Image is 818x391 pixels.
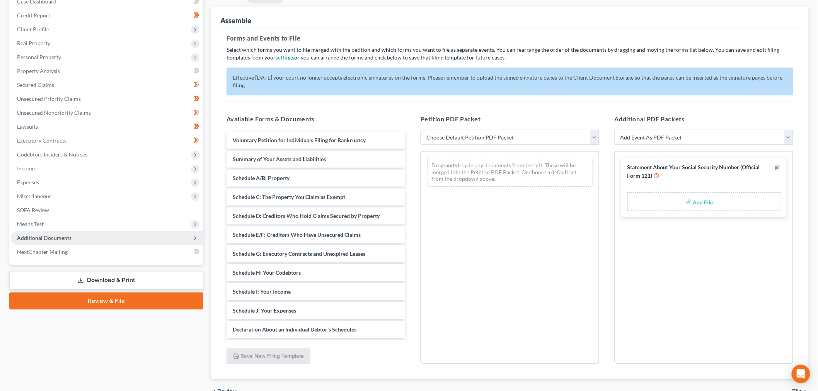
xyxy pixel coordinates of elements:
span: Additional Documents [17,235,72,241]
span: Lawsuits [17,123,38,130]
p: Select which forms you want to file merged with the petition and which forms you want to file as ... [227,46,793,61]
button: Save New Filing Template [227,348,310,365]
a: Download & Print [9,271,203,289]
a: Property Analysis [11,64,203,78]
h5: Available Forms & Documents [227,114,405,124]
a: Unsecured Nonpriority Claims [11,106,203,120]
span: Summary of Your Assets and Liabilities [233,156,326,162]
span: Codebtors Insiders & Notices [17,151,87,158]
a: Executory Contracts [11,134,203,148]
a: Review & File [9,292,203,309]
span: Property Analysis [17,68,60,74]
span: Executory Contracts [17,137,66,144]
span: Unsecured Nonpriority Claims [17,109,91,116]
span: Schedule E/F: Creditors Who Have Unsecured Claims [233,231,361,238]
h5: Forms and Events to File [227,34,793,43]
div: Assemble [220,16,251,25]
span: Expenses [17,179,39,185]
div: Drag-and-drop in any documents from the left. These will be merged into the Petition PDF Packet. ... [427,158,593,187]
a: NextChapter Mailing [11,245,203,259]
a: Credit Report [11,8,203,22]
a: SOFA Review [11,203,203,217]
span: Schedule H: Your Codebtors [233,269,301,276]
span: NextChapter Mailing [17,248,68,255]
a: Unsecured Priority Claims [11,92,203,106]
span: Schedule A/B: Property [233,175,290,181]
span: Secured Claims [17,82,54,88]
a: Secured Claims [11,78,203,92]
span: Schedule C: The Property You Claim as Exempt [233,194,345,200]
span: SOFA Review [17,207,49,213]
span: Declaration About an Individual Debtor's Schedules [233,326,356,333]
div: Open Intercom Messenger [792,365,810,383]
span: Unsecured Priority Claims [17,95,81,102]
span: Means Test [17,221,44,227]
a: settings [276,54,294,61]
span: Personal Property [17,54,61,60]
span: Credit Report [17,12,50,19]
a: Lawsuits [11,120,203,134]
h5: Additional PDF Packets [615,114,793,124]
p: Effective [DATE] your court no longer accepts electronic signatures on the forms. Please remember... [227,68,793,95]
span: Petition PDF Packet [421,115,481,122]
span: Miscellaneous [17,193,51,199]
span: Schedule D: Creditors Who Hold Claims Secured by Property [233,212,380,219]
span: Voluntary Petition for Individuals Filing for Bankruptcy [233,137,366,143]
span: Client Profile [17,26,49,32]
span: Real Property [17,40,50,46]
span: Statement About Your Social Security Number (Official Form 121) [627,164,760,179]
span: Schedule J: Your Expenses [233,307,296,314]
span: Schedule I: Your Income [233,288,291,295]
span: Income [17,165,35,172]
span: Schedule G: Executory Contracts and Unexpired Leases [233,250,365,257]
